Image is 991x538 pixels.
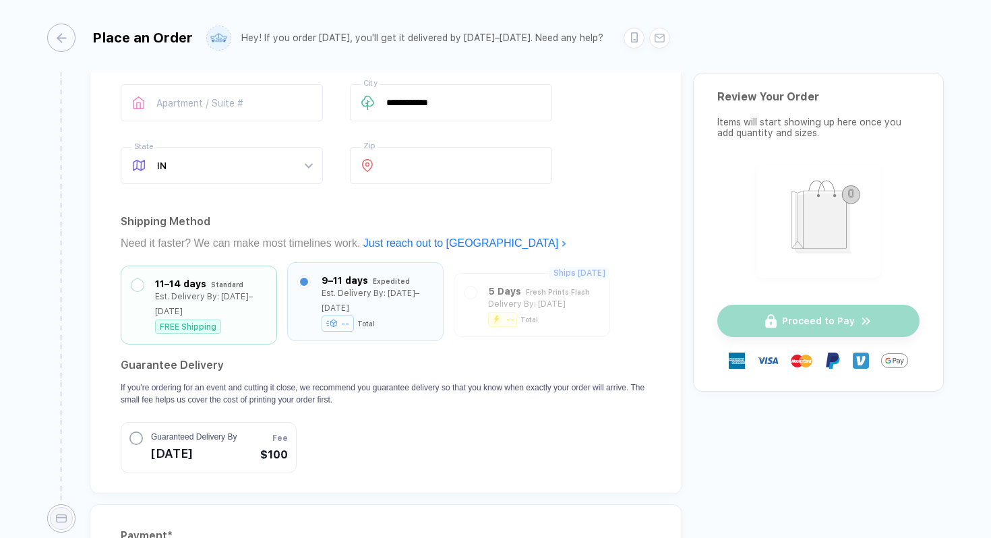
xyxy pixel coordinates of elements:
[207,26,231,50] img: user profile
[322,273,368,288] div: 9–11 days
[121,382,651,406] p: If you're ordering for an event and cutting it close, we recommend you guarantee delivery so that...
[881,347,908,374] img: GPay
[211,277,243,292] div: Standard
[373,274,410,289] div: Expedited
[92,30,193,46] div: Place an Order
[757,350,779,371] img: visa
[824,353,841,369] img: Paypal
[241,32,603,44] div: Hey! If you order [DATE], you'll get it delivered by [DATE]–[DATE]. Need any help?
[717,117,920,138] div: Items will start showing up here once you add quantity and sizes.
[853,353,869,369] img: Venmo
[272,432,288,444] span: Fee
[151,443,237,465] span: [DATE]
[729,353,745,369] img: express
[155,320,221,334] div: FREE Shipping
[363,237,567,249] a: Just reach out to [GEOGRAPHIC_DATA]
[357,320,375,328] div: Total
[121,233,651,254] div: Need it faster? We can make most timelines work.
[763,171,874,269] img: shopping_bag.png
[322,316,354,332] div: --
[121,422,297,473] button: Guaranteed Delivery By[DATE]Fee$100
[791,350,812,371] img: master-card
[260,447,288,463] span: $100
[155,289,266,319] div: Est. Delivery By: [DATE]–[DATE]
[155,276,206,291] div: 11–14 days
[717,90,920,103] div: Review Your Order
[121,355,651,376] h2: Guarantee Delivery
[131,276,266,334] div: 11–14 days StandardEst. Delivery By: [DATE]–[DATE]FREE Shipping
[322,286,433,316] div: Est. Delivery By: [DATE]–[DATE]
[121,211,651,233] div: Shipping Method
[157,148,312,183] span: IN
[298,273,433,330] div: 9–11 days ExpeditedEst. Delivery By: [DATE]–[DATE]--Total
[151,431,237,443] span: Guaranteed Delivery By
